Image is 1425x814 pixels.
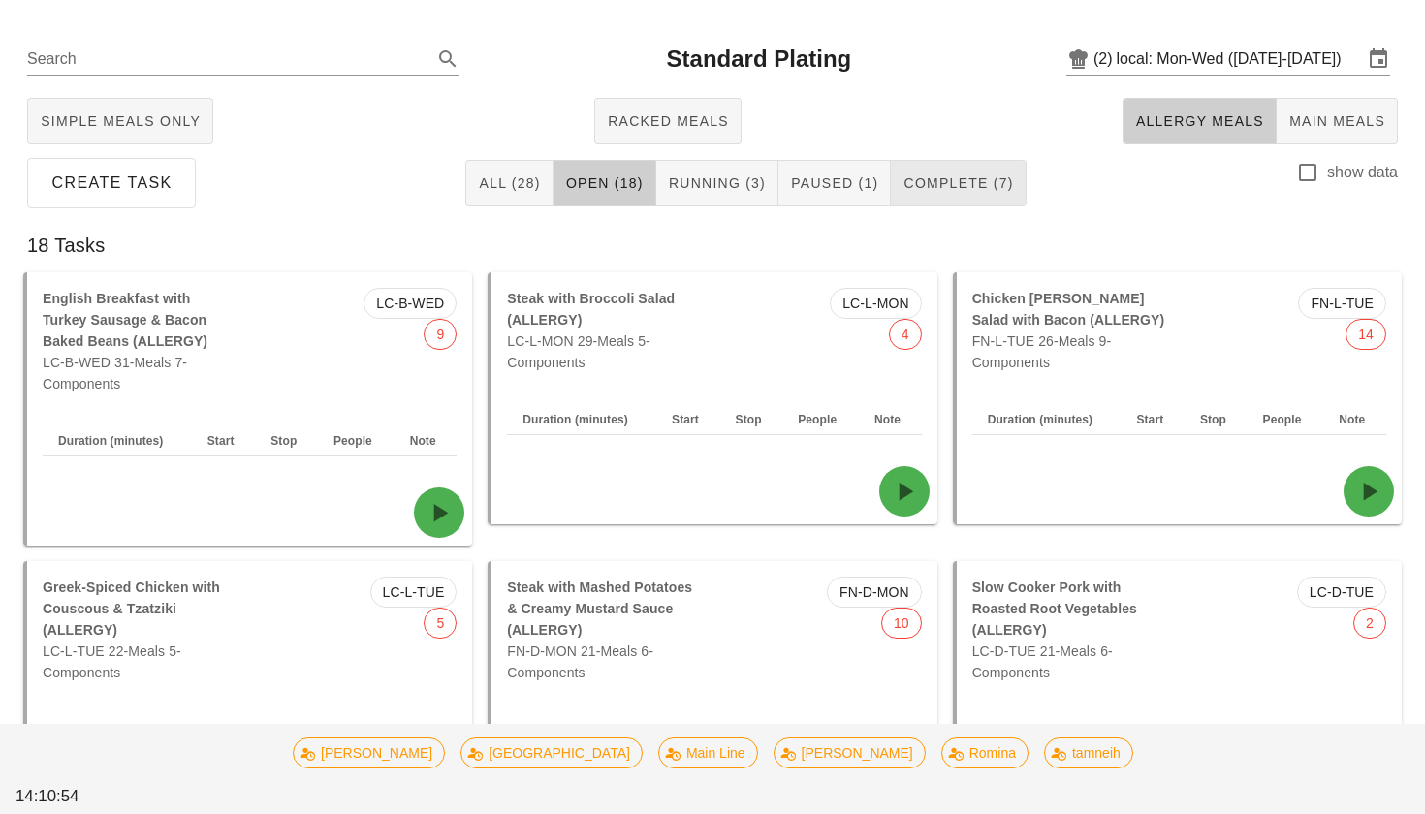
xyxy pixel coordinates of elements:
th: Note [859,714,922,745]
span: Paused (1) [790,175,878,191]
span: Complete (7) [902,175,1013,191]
div: LC-B-WED 31-Meals 7-Components [31,276,250,406]
span: LC-D-TUE [1310,578,1374,607]
span: All (28) [478,175,540,191]
span: Running (3) [668,175,766,191]
b: Greek-Spiced Chicken with Couscous & Tzatziki (ALLERGY) [43,579,220,638]
span: FN-D-MON [839,578,909,607]
span: 4 [902,320,909,349]
button: Open (18) [554,160,656,206]
button: Create Task [27,158,196,208]
span: FN-L-TUE [1311,289,1374,318]
span: 14 [1358,320,1374,349]
div: LC-D-TUE 21-Meals 6-Components [961,565,1180,695]
div: LC-L-MON 29-Meals 5-Components [495,276,714,385]
th: Duration (minutes) [507,714,656,745]
div: (2) [1093,49,1117,69]
h2: Standard Plating [667,42,852,77]
b: Chicken [PERSON_NAME] Salad with Bacon (ALLERGY) [972,291,1165,328]
span: 10 [894,609,909,638]
th: Duration (minutes) [507,404,656,435]
div: FN-L-TUE 26-Meals 9-Components [961,276,1180,385]
b: English Breakfast with Turkey Sausage & Bacon Baked Beans (ALLERGY) [43,291,207,349]
th: Stop [720,714,783,745]
th: Stop [1185,714,1248,745]
th: Start [1121,404,1185,435]
div: 18 Tasks [12,214,1413,276]
label: show data [1327,163,1398,182]
span: Main Meals [1288,113,1385,129]
th: Note [859,404,922,435]
button: Main Meals [1277,98,1398,144]
span: [PERSON_NAME] [305,738,432,767]
th: Start [192,714,256,745]
th: Start [192,425,256,456]
th: Duration (minutes) [43,425,192,456]
span: [GEOGRAPHIC_DATA] [473,738,630,767]
span: 5 [436,609,444,638]
span: LC-L-MON [842,289,908,318]
th: Duration (minutes) [972,404,1122,435]
th: Duration (minutes) [972,714,1122,745]
span: LC-L-TUE [383,578,445,607]
button: Simple Meals Only [27,98,213,144]
th: Stop [255,714,318,745]
button: Racked Meals [594,98,742,144]
b: Slow Cooker Pork with Roasted Root Vegetables (ALLERGY) [972,579,1137,638]
b: Steak with Mashed Potatoes & Creamy Mustard Sauce (ALLERGY) [507,579,692,638]
th: People [1248,404,1324,435]
span: Romina [953,738,1015,767]
span: Simple Meals Only [40,113,201,129]
button: Allergy Meals [1123,98,1277,144]
span: Allergy Meals [1135,113,1264,129]
span: tamneih [1057,738,1121,767]
th: People [318,425,395,456]
th: People [782,714,859,745]
div: 14:10:54 [12,780,129,812]
div: LC-L-TUE 22-Meals 5-Components [31,565,250,695]
button: All (28) [465,160,553,206]
th: Stop [720,404,783,435]
th: Start [656,714,720,745]
th: Start [656,404,720,435]
b: Steak with Broccoli Salad (ALLERGY) [507,291,675,328]
span: [PERSON_NAME] [785,738,912,767]
button: Running (3) [656,160,778,206]
th: Stop [1185,404,1248,435]
th: Duration (minutes) [43,714,192,745]
th: Note [395,425,458,456]
button: Complete (7) [891,160,1026,206]
th: People [1248,714,1324,745]
th: Stop [255,425,318,456]
span: Main Line [670,738,744,767]
span: Racked Meals [607,113,729,129]
th: Note [1323,714,1386,745]
div: FN-D-MON 21-Meals 6-Components [495,565,714,695]
th: Start [1121,714,1185,745]
th: Note [1323,404,1386,435]
span: LC-B-WED [376,289,444,318]
th: Note [395,714,458,745]
span: Open (18) [565,175,644,191]
button: Paused (1) [778,160,891,206]
span: 9 [436,320,444,349]
th: People [782,404,859,435]
span: Create Task [50,174,173,192]
span: 2 [1366,609,1374,638]
th: People [318,714,395,745]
